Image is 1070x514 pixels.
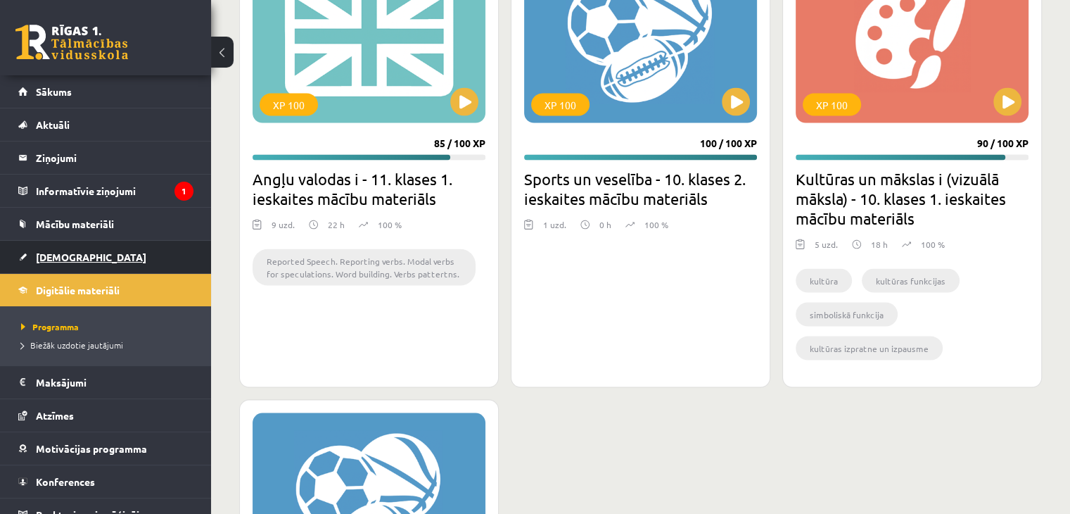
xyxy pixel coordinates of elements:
a: Programma [21,320,197,333]
li: kultūras funkcijas [862,269,960,293]
li: kultūras izpratne un izpausme [796,337,943,361]
legend: Informatīvie ziņojumi [36,175,193,207]
legend: Maksājumi [36,366,193,399]
li: kultūra [796,269,852,293]
span: Mācību materiāli [36,218,114,230]
div: XP 100 [260,94,318,116]
span: Biežāk uzdotie jautājumi [21,339,123,351]
i: 1 [174,182,193,201]
a: Maksājumi [18,366,193,399]
span: Motivācijas programma [36,442,147,455]
span: Digitālie materiāli [36,284,120,296]
span: Programma [21,321,79,332]
div: 5 uzd. [815,238,838,259]
span: Atzīmes [36,409,74,422]
a: Biežāk uzdotie jautājumi [21,339,197,351]
a: Aktuāli [18,108,193,141]
a: Digitālie materiāli [18,274,193,306]
li: Reported Speech. Reporting verbs. Modal verbs for speculations. Word building. Verbs pattertns. [253,249,476,286]
a: Rīgas 1. Tālmācības vidusskola [15,25,128,60]
div: XP 100 [531,94,590,116]
p: 100 % [644,218,668,231]
span: Konferences [36,475,95,488]
p: 100 % [921,238,945,251]
p: 22 h [328,218,345,231]
h2: Kultūras un mākslas i (vizuālā māksla) - 10. klases 1. ieskaites mācību materiāls [796,169,1028,228]
h2: Sports un veselība - 10. klases 2. ieskaites mācību materiāls [524,169,757,208]
h2: Angļu valodas i - 11. klases 1. ieskaites mācību materiāls [253,169,485,208]
p: 0 h [599,218,611,231]
div: 1 uzd. [543,218,566,239]
a: Sākums [18,75,193,108]
a: Mācību materiāli [18,208,193,240]
span: Aktuāli [36,118,70,131]
div: 9 uzd. [272,218,295,239]
a: Motivācijas programma [18,432,193,465]
div: XP 100 [803,94,861,116]
a: [DEMOGRAPHIC_DATA] [18,241,193,273]
p: 18 h [871,238,888,251]
a: Informatīvie ziņojumi1 [18,175,193,207]
li: simboliskā funkcija [796,303,898,327]
a: Konferences [18,465,193,498]
p: 100 % [378,218,402,231]
a: Ziņojumi [18,142,193,174]
a: Atzīmes [18,399,193,432]
legend: Ziņojumi [36,142,193,174]
span: [DEMOGRAPHIC_DATA] [36,251,146,263]
span: Sākums [36,85,72,98]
